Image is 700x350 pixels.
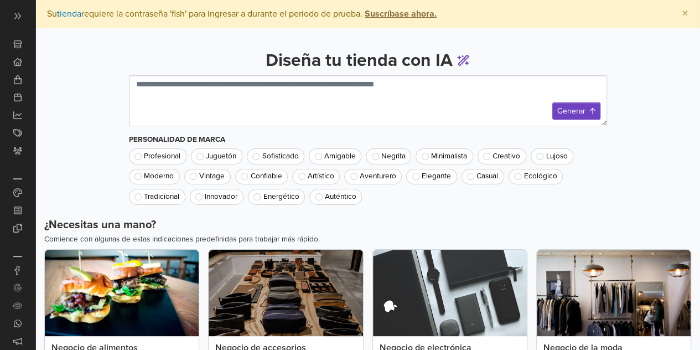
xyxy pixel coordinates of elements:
[13,256,22,257] p: Integraciones
[523,173,557,181] span: Ecológico
[671,1,699,27] button: Close
[144,193,179,201] span: Tradicional
[478,148,526,164] button: Creativo
[309,189,362,204] button: Auténtico
[13,178,22,179] p: Personalización
[546,153,567,161] span: Lujoso
[129,169,180,184] button: Moderno
[492,153,520,161] span: Creativo
[344,169,402,184] button: Aventurero
[235,169,288,184] button: Confiable
[190,189,243,204] button: Innovador
[531,148,573,164] button: Lujoso
[416,148,473,164] button: Minimalista
[129,135,607,144] h4: Personalidad de marca
[509,169,563,184] button: Ecológico
[57,8,81,19] a: tienda
[324,153,356,161] span: Amigable
[476,173,498,181] span: Casual
[292,169,340,184] button: Artístico
[44,218,691,231] h3: ¿Necesitas una mano?
[247,148,304,164] button: Sofisticado
[462,169,504,184] button: Casual
[206,153,236,161] span: Juguetón
[199,173,225,181] span: Vintage
[360,173,396,181] span: Aventurero
[191,148,242,164] button: Juguetón
[45,250,199,337] img: Negocio de alimentos
[537,250,691,337] img: Negocio de la moda
[682,6,688,22] span: ×
[366,148,411,164] button: Negrita
[44,234,691,245] p: Comience con algunas de estas indicaciones predefinidas para trabajar más rápido.
[422,173,451,181] span: Elegante
[263,193,299,201] span: Energético
[381,153,406,161] span: Negrita
[373,250,527,337] img: Negocio de electrónica
[362,8,437,19] a: Suscríbase ahora.
[209,250,362,337] img: Negocio de accesorios
[406,169,457,184] button: Elegante
[205,193,237,201] span: Innovador
[144,153,180,161] span: Profesional
[129,148,186,164] button: Profesional
[262,153,298,161] span: Sofisticado
[184,169,231,184] button: Vintage
[129,189,185,204] button: Tradicional
[431,153,467,161] span: Minimalista
[144,173,174,181] span: Moderno
[308,173,334,181] span: Artístico
[325,193,356,201] span: Auténtico
[309,148,361,164] button: Amigable
[250,173,282,181] span: Confiable
[365,8,437,19] strong: Suscríbase ahora.
[248,189,305,204] button: Energético
[266,50,470,71] h1: Diseña tu tienda con IA
[552,102,600,120] button: Generar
